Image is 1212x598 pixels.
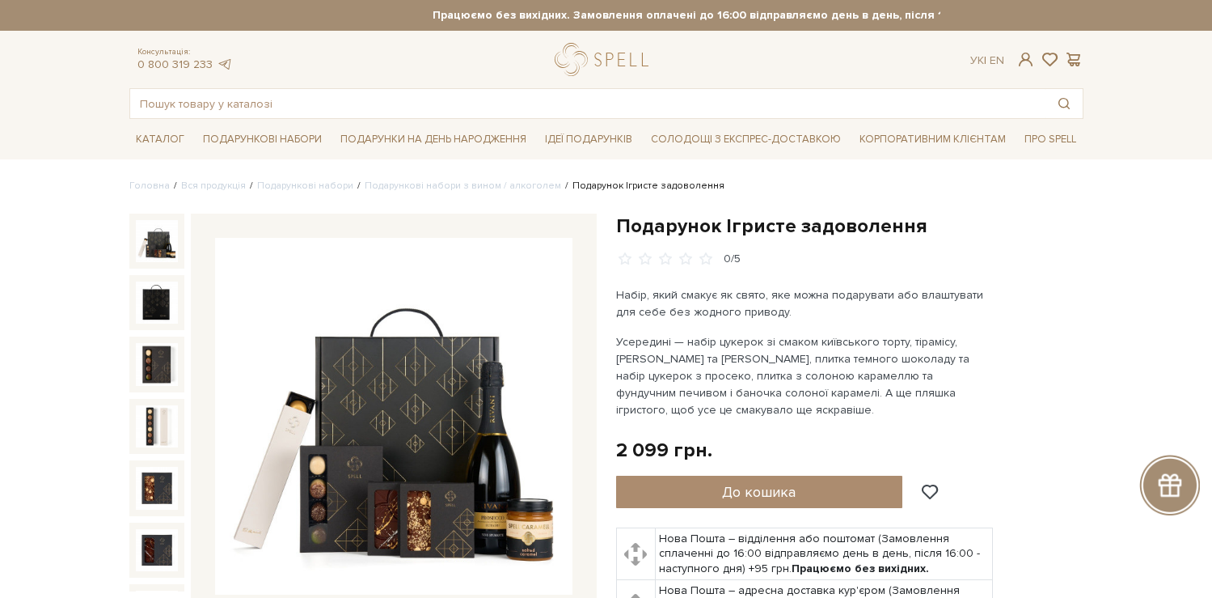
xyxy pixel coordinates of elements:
td: Нова Пошта – відділення або поштомат (Замовлення сплаченні до 16:00 відправляємо день в день, піс... [655,528,992,580]
img: Подарунок Ігристе задоволення [136,529,178,571]
img: Подарунок Ігристе задоволення [136,220,178,262]
div: Ук [970,53,1004,68]
span: Ідеї подарунків [538,127,639,152]
p: Усередині — набір цукерок зі смаком київського торту, тірамісу, [PERSON_NAME] та [PERSON_NAME], п... [616,333,995,418]
span: | [984,53,986,67]
a: Солодощі з експрес-доставкою [644,125,847,153]
button: До кошика [616,476,903,508]
button: Пошук товару у каталозі [1045,89,1083,118]
div: 2 099 грн. [616,438,712,463]
input: Пошук товару у каталозі [130,89,1045,118]
span: До кошика [722,483,796,501]
a: Подарункові набори з вином / алкоголем [365,180,561,192]
span: Подарункові набори [196,127,328,152]
img: Подарунок Ігристе задоволення [136,343,178,385]
a: Головна [129,180,170,192]
img: Подарунок Ігристе задоволення [136,282,178,324]
a: Корпоративним клієнтам [853,125,1012,153]
a: 0 800 319 233 [137,57,213,71]
a: logo [555,43,656,76]
span: Консультація: [137,47,233,57]
li: Подарунок Ігристе задоволення [561,179,724,193]
img: Подарунок Ігристе задоволення [136,405,178,447]
span: Подарунки на День народження [334,127,533,152]
span: Про Spell [1018,127,1083,152]
a: Вся продукція [181,180,246,192]
img: Подарунок Ігристе задоволення [215,238,572,596]
img: Подарунок Ігристе задоволення [136,467,178,509]
h1: Подарунок Ігристе задоволення [616,214,1083,239]
a: telegram [217,57,233,71]
a: En [990,53,1004,67]
a: Подарункові набори [257,180,353,192]
b: Працюємо без вихідних. [792,562,929,575]
p: Набір, який смакує як свято, яке можна подарувати або влаштувати для себе без жодного приводу. [616,286,995,320]
div: 0/5 [724,252,741,267]
span: Каталог [129,127,191,152]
